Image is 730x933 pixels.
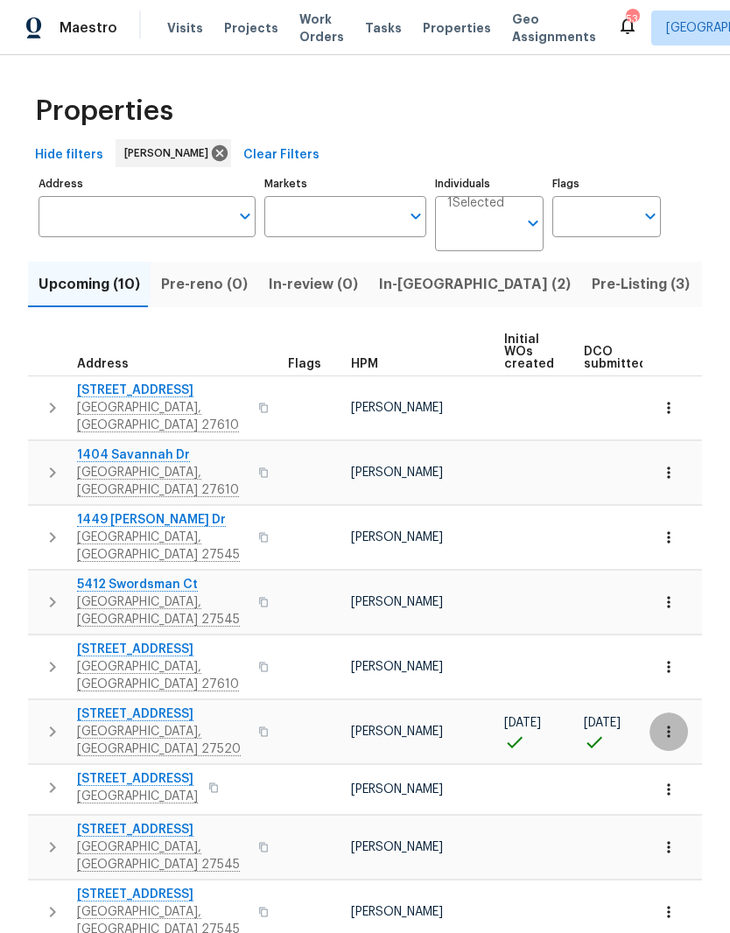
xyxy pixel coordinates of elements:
span: Work Orders [299,11,344,46]
span: Properties [35,102,173,120]
span: 1 Selected [447,196,504,211]
button: Open [638,204,663,228]
span: [PERSON_NAME] [351,531,443,544]
span: Pre-reno (0) [161,272,248,297]
button: Clear Filters [236,139,326,172]
span: [PERSON_NAME] [351,466,443,479]
span: [PERSON_NAME] [351,726,443,738]
span: Clear Filters [243,144,319,166]
span: Initial WOs created [504,333,554,370]
span: Flags [288,358,321,370]
span: [PERSON_NAME] [351,402,443,414]
label: Flags [552,179,661,189]
label: Markets [264,179,427,189]
span: Properties [423,19,491,37]
span: In-review (0) [269,272,358,297]
button: Open [404,204,428,228]
span: [PERSON_NAME] [124,144,215,162]
span: [PERSON_NAME] [351,841,443,853]
div: 53 [626,11,638,28]
span: Address [77,358,129,370]
span: Pre-Listing (3) [592,272,690,297]
label: Individuals [435,179,544,189]
span: Upcoming (10) [39,272,140,297]
span: Geo Assignments [512,11,596,46]
span: Hide filters [35,144,103,166]
span: Tasks [365,22,402,34]
span: [PERSON_NAME] [351,906,443,918]
label: Address [39,179,256,189]
span: Maestro [60,19,117,37]
span: Visits [167,19,203,37]
button: Hide filters [28,139,110,172]
span: [PERSON_NAME] [351,661,443,673]
span: [PERSON_NAME] [351,596,443,608]
span: [DATE] [504,717,541,729]
span: In-[GEOGRAPHIC_DATA] (2) [379,272,571,297]
span: HPM [351,358,378,370]
span: [PERSON_NAME] [351,783,443,796]
span: Projects [224,19,278,37]
button: Open [521,211,545,235]
span: [DATE] [584,717,621,729]
button: Open [233,204,257,228]
span: DCO submitted [584,346,647,370]
div: [PERSON_NAME] [116,139,231,167]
